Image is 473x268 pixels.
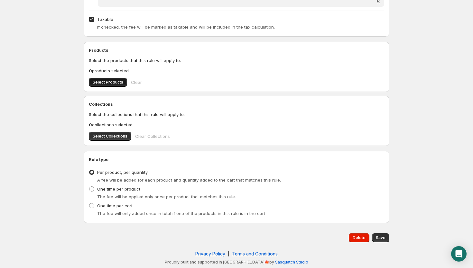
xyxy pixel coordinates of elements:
a: Privacy Policy [195,251,225,256]
b: 0 [89,68,92,73]
span: Save [376,235,385,240]
span: Taxable [97,17,113,22]
span: The fee will be applied only once per product that matches this rule. [97,194,236,199]
p: products selected [89,67,384,74]
p: collections selected [89,121,384,128]
b: 0 [89,122,92,127]
button: Select Collections [89,132,131,141]
a: Sasquatch Studio [275,260,308,264]
button: Delete [349,233,369,242]
h2: Products [89,47,384,53]
span: If checked, the fee will be marked as taxable and will be included in the tax calculation. [97,24,275,30]
span: Delete [353,235,366,240]
p: Select the products that this rule will apply to. [89,57,384,64]
button: Save [372,233,389,242]
button: Select Products [89,78,127,87]
p: Select the collections that this rule will apply to. [89,111,384,118]
span: The fee will only added once in total if one of the products in this rule is in the cart [97,211,265,216]
span: One time per product [97,186,140,192]
span: Per product, per quantity [97,170,148,175]
div: Open Intercom Messenger [451,246,467,262]
a: Terms and Conditions [232,251,278,256]
p: Proudly built and supported in [GEOGRAPHIC_DATA]🍁by [87,260,386,265]
span: Select Products [93,80,123,85]
span: A fee will be added for each product and quantity added to the cart that matches this rule. [97,177,281,183]
span: One time per cart [97,203,133,208]
span: | [228,251,229,256]
h2: Collections [89,101,384,107]
h2: Rule type [89,156,384,163]
span: Select Collections [93,134,127,139]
